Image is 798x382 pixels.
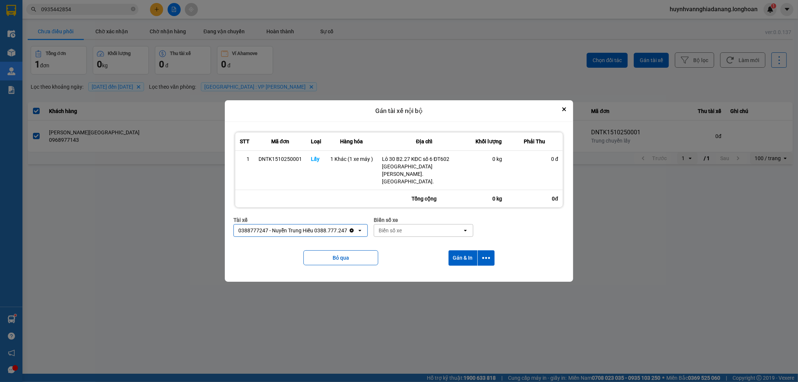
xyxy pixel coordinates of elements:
button: Gán & In [449,250,477,266]
div: 0 kg [471,190,507,207]
input: Selected 0388777247 - Nuyễn Trung Hiếu 0388.777.247. [348,227,349,234]
div: Loại [311,137,321,146]
button: Close [560,105,569,114]
div: Biển số xe [374,216,473,224]
div: dialog [225,100,573,282]
div: Khối lượng [476,137,502,146]
div: Hàng hóa [330,137,373,146]
svg: open [462,227,468,233]
div: Tổng cộng [377,190,471,207]
div: 0đ [507,190,563,207]
div: Gán tài xế nội bộ [225,100,573,122]
svg: Clear value [349,227,355,233]
div: 1 [240,155,250,163]
div: 1 Khác (1 xe máy ) [330,155,373,163]
div: Tài xế [233,216,368,224]
div: Phải Thu [511,137,558,146]
div: 0 kg [476,155,502,163]
div: Biển số xe [379,227,402,234]
div: 0 đ [511,155,558,163]
div: STT [240,137,250,146]
button: Bỏ qua [303,250,378,265]
svg: open [357,227,363,233]
div: Địa chỉ [382,137,467,146]
div: Lô 30 B2.27 KĐC số 6 ĐT602 [GEOGRAPHIC_DATA][PERSON_NAME]. [GEOGRAPHIC_DATA]. [382,155,467,185]
div: Mã đơn [259,137,302,146]
div: Lấy [311,155,321,163]
div: DNTK1510250001 [259,155,302,163]
div: 0388777247 - Nuyễn Trung Hiếu 0388.777.247 [238,227,347,234]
